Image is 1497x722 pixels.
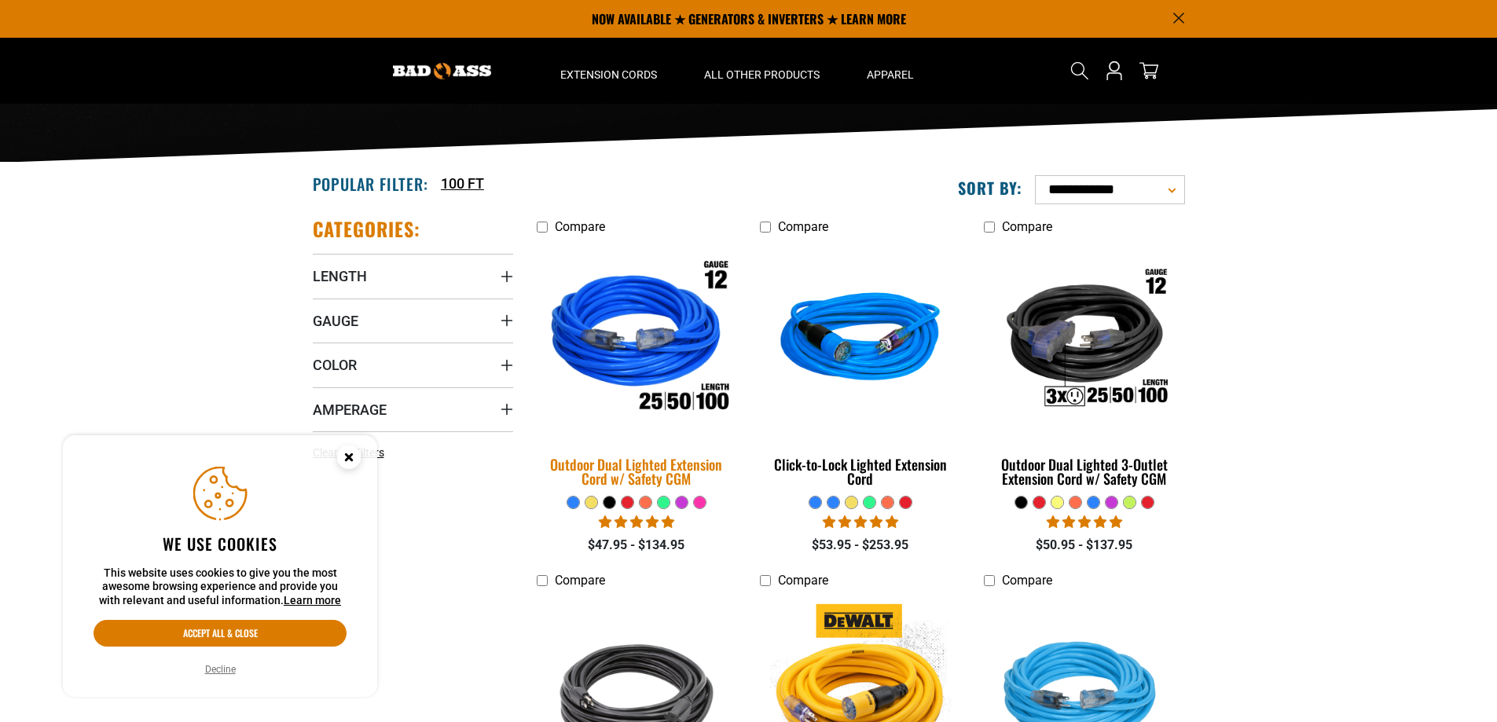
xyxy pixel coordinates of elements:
[985,250,1183,431] img: Outdoor Dual Lighted 3-Outlet Extension Cord w/ Safety CGM
[984,457,1184,486] div: Outdoor Dual Lighted 3-Outlet Extension Cord w/ Safety CGM
[1002,219,1052,234] span: Compare
[555,219,605,234] span: Compare
[778,219,828,234] span: Compare
[958,178,1022,198] label: Sort by:
[313,254,513,298] summary: Length
[313,401,387,419] span: Amperage
[313,267,367,285] span: Length
[313,174,428,194] h2: Popular Filter:
[537,536,737,555] div: $47.95 - $134.95
[313,299,513,343] summary: Gauge
[984,536,1184,555] div: $50.95 - $137.95
[760,536,960,555] div: $53.95 - $253.95
[1067,58,1092,83] summary: Search
[63,435,377,698] aside: Cookie Consent
[778,573,828,588] span: Compare
[94,566,347,608] p: This website uses cookies to give you the most awesome browsing experience and provide you with r...
[537,457,737,486] div: Outdoor Dual Lighted Extension Cord w/ Safety CGM
[560,68,657,82] span: Extension Cords
[313,343,513,387] summary: Color
[760,242,960,495] a: blue Click-to-Lock Lighted Extension Cord
[200,662,240,677] button: Decline
[760,457,960,486] div: Click-to-Lock Lighted Extension Cord
[984,242,1184,495] a: Outdoor Dual Lighted 3-Outlet Extension Cord w/ Safety CGM Outdoor Dual Lighted 3-Outlet Extensio...
[527,240,747,441] img: Outdoor Dual Lighted Extension Cord w/ Safety CGM
[704,68,820,82] span: All Other Products
[555,573,605,588] span: Compare
[393,63,491,79] img: Bad Ass Extension Cords
[1047,515,1122,530] span: 4.80 stars
[537,38,681,104] summary: Extension Cords
[94,620,347,647] button: Accept all & close
[537,242,737,495] a: Outdoor Dual Lighted Extension Cord w/ Safety CGM Outdoor Dual Lighted Extension Cord w/ Safety CGM
[284,594,341,607] a: Learn more
[843,38,937,104] summary: Apparel
[94,533,347,554] h2: We use cookies
[681,38,843,104] summary: All Other Products
[867,68,914,82] span: Apparel
[313,356,357,374] span: Color
[441,173,484,194] a: 100 FT
[313,312,358,330] span: Gauge
[313,387,513,431] summary: Amperage
[599,515,674,530] span: 4.81 stars
[1002,573,1052,588] span: Compare
[823,515,898,530] span: 4.87 stars
[761,250,959,431] img: blue
[313,217,421,241] h2: Categories:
